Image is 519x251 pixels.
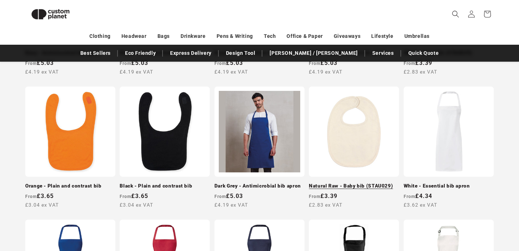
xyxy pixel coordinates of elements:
[158,30,170,43] a: Bags
[266,47,361,60] a: [PERSON_NAME] / [PERSON_NAME]
[181,30,205,43] a: Drinkware
[371,30,393,43] a: Lifestyle
[222,47,259,60] a: Design Tool
[264,30,276,43] a: Tech
[89,30,111,43] a: Clothing
[334,30,360,43] a: Giveaways
[369,47,398,60] a: Services
[25,183,115,189] a: Orange - Plain and contrast bib
[167,47,215,60] a: Express Delivery
[217,30,253,43] a: Pens & Writing
[121,30,147,43] a: Headwear
[77,47,114,60] a: Best Sellers
[405,47,443,60] a: Quick Quote
[287,30,323,43] a: Office & Paper
[404,30,430,43] a: Umbrellas
[395,173,519,251] iframe: Chat Widget
[309,183,399,189] a: Natural Raw - Baby bib (STAU029)
[214,183,305,189] a: Dark Grey - Antimicrobial bib apron
[448,6,463,22] summary: Search
[25,3,76,26] img: Custom Planet
[120,183,210,189] a: Black - Plain and contrast bib
[121,47,159,60] a: Eco Friendly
